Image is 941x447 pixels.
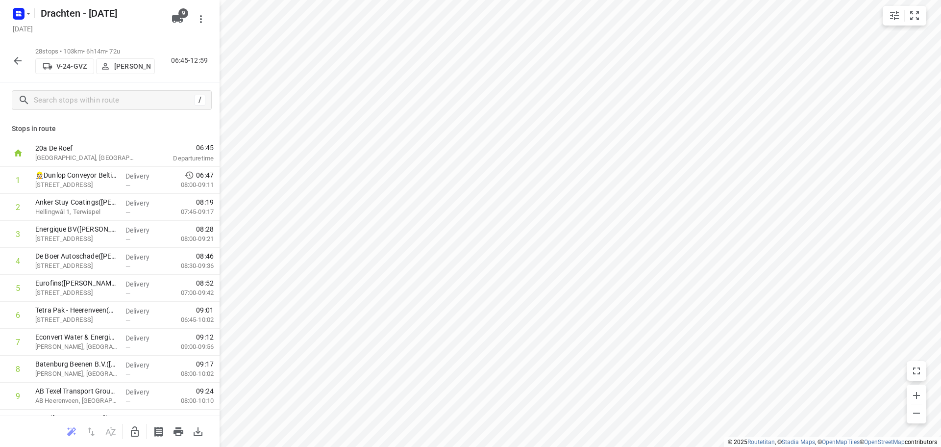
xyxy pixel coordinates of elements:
div: 9 [16,392,20,401]
p: Econvert Water & Energie(Maryvonne Kuindersma) [35,332,118,342]
div: 4 [16,257,20,266]
span: 08:46 [196,251,214,261]
p: V-24-GVZ [56,62,87,70]
p: Energique BV(Hanneke Stubbe) [35,224,118,234]
p: Anker Stuy Coatings(Alexander Beute) [35,197,118,207]
p: 28 stops • 103km • 6h14m • 72u [35,47,155,56]
p: 07:00-09:42 [165,288,214,298]
button: Map settings [885,6,904,26]
span: 09:01 [196,305,214,315]
p: 06:45-10:02 [165,315,214,325]
span: — [125,370,130,378]
p: [STREET_ADDRESS] [35,234,118,244]
div: 6 [16,311,20,320]
p: [STREET_ADDRESS] [35,315,118,325]
p: Delivery [125,198,162,208]
p: 👷🏻Dunlop Conveyor Belting(Simone De groot) [35,170,118,180]
p: 07:45-09:17 [165,207,214,217]
button: Fit zoom [905,6,924,26]
span: 09:17 [196,359,214,369]
p: AB Heerenveen, Heerenveen [35,396,118,406]
span: 09:24 [196,386,214,396]
span: — [125,263,130,270]
p: Stops in route [12,124,208,134]
div: / [195,95,205,105]
div: 2 [16,203,20,212]
p: Hellingwâl 1, Terwispel [35,207,118,217]
p: 06:45-12:59 [171,55,212,66]
span: 9 [178,8,188,18]
h5: [DATE] [9,23,37,34]
p: Delivery [125,225,162,235]
svg: Early [184,170,194,180]
span: Print route [169,426,188,436]
span: 06:47 [196,170,214,180]
p: Eurofins(Rinze van der Brug) [35,278,118,288]
span: 06:45 [149,143,214,153]
p: Delivery [125,387,162,397]
p: De Boer Autoschade(Jessica Hulsebos) [35,251,118,261]
button: V-24-GVZ [35,58,94,74]
button: 9 [168,9,187,29]
p: Delivery [125,360,162,370]
p: [PERSON_NAME], [GEOGRAPHIC_DATA] [35,369,118,379]
p: Tetra Pak - Heerenveen(Ambius klantenservice) [35,305,118,315]
div: 5 [16,284,20,293]
p: VNN([PERSON_NAME]) [35,413,118,423]
p: 08:30-09:36 [165,261,214,271]
p: Delivery [125,414,162,424]
span: — [125,209,130,216]
p: Delivery [125,279,162,289]
p: [GEOGRAPHIC_DATA], [GEOGRAPHIC_DATA] [35,153,137,163]
a: OpenMapTiles [822,439,860,446]
p: 08:00-10:10 [165,396,214,406]
input: Search stops within route [34,93,195,108]
div: 7 [16,338,20,347]
button: Unlock route [125,422,145,442]
button: [PERSON_NAME] [96,58,155,74]
div: small contained button group [883,6,926,26]
a: OpenStreetMap [864,439,905,446]
div: 3 [16,230,20,239]
p: Delivery [125,252,162,262]
p: 20a De Roef [35,143,137,153]
span: Download route [188,426,208,436]
span: — [125,182,130,189]
h5: Drachten - [DATE] [37,5,164,21]
p: [STREET_ADDRESS] [35,288,118,298]
p: 08:00-09:21 [165,234,214,244]
span: 08:52 [196,278,214,288]
div: 8 [16,365,20,374]
p: [STREET_ADDRESS] [35,261,118,271]
p: [PERSON_NAME] [114,62,150,70]
p: Batenburg Beenen B.V.(Mirjam Verschuur) [35,359,118,369]
a: Stadia Maps [782,439,815,446]
div: 1 [16,176,20,185]
span: — [125,397,130,405]
span: — [125,316,130,324]
span: 09:32 [196,413,214,423]
p: Delivery [125,306,162,316]
p: Departure time [149,154,214,163]
span: 08:19 [196,197,214,207]
p: AB Texel Transport Group(A. Sloothaak) [35,386,118,396]
p: Delivery [125,333,162,343]
span: 08:28 [196,224,214,234]
a: Routetitan [747,439,775,446]
p: Delivery [125,171,162,181]
p: [PERSON_NAME], [GEOGRAPHIC_DATA] [35,342,118,352]
span: 09:12 [196,332,214,342]
span: — [125,236,130,243]
p: 09:00-09:56 [165,342,214,352]
button: More [191,9,211,29]
span: Print shipping labels [149,426,169,436]
li: © 2025 , © , © © contributors [728,439,937,446]
p: 08:00-10:02 [165,369,214,379]
p: 08:00-09:11 [165,180,214,190]
span: — [125,343,130,351]
span: — [125,289,130,297]
p: Oliemolenstraat 2, Drachten [35,180,118,190]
